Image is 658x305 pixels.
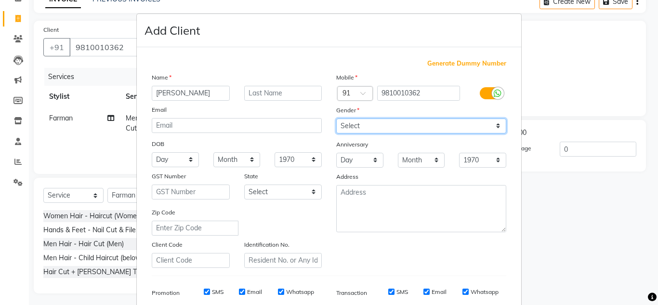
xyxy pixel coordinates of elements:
[336,140,368,149] label: Anniversary
[336,73,357,82] label: Mobile
[336,289,367,297] label: Transaction
[244,253,322,268] input: Resident No. or Any Id
[286,288,314,296] label: Whatsapp
[212,288,224,296] label: SMS
[152,106,167,114] label: Email
[152,208,175,217] label: Zip Code
[377,86,461,101] input: Mobile
[145,22,200,39] h4: Add Client
[152,86,230,101] input: First Name
[244,172,258,181] label: State
[336,106,359,115] label: Gender
[152,221,238,236] input: Enter Zip Code
[396,288,408,296] label: SMS
[152,240,183,249] label: Client Code
[432,288,447,296] label: Email
[244,240,290,249] label: Identification No.
[247,288,262,296] label: Email
[152,140,164,148] label: DOB
[152,185,230,199] input: GST Number
[152,289,180,297] label: Promotion
[152,253,230,268] input: Client Code
[244,86,322,101] input: Last Name
[427,59,506,68] span: Generate Dummy Number
[152,172,186,181] label: GST Number
[152,118,322,133] input: Email
[471,288,499,296] label: Whatsapp
[336,172,358,181] label: Address
[152,73,171,82] label: Name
